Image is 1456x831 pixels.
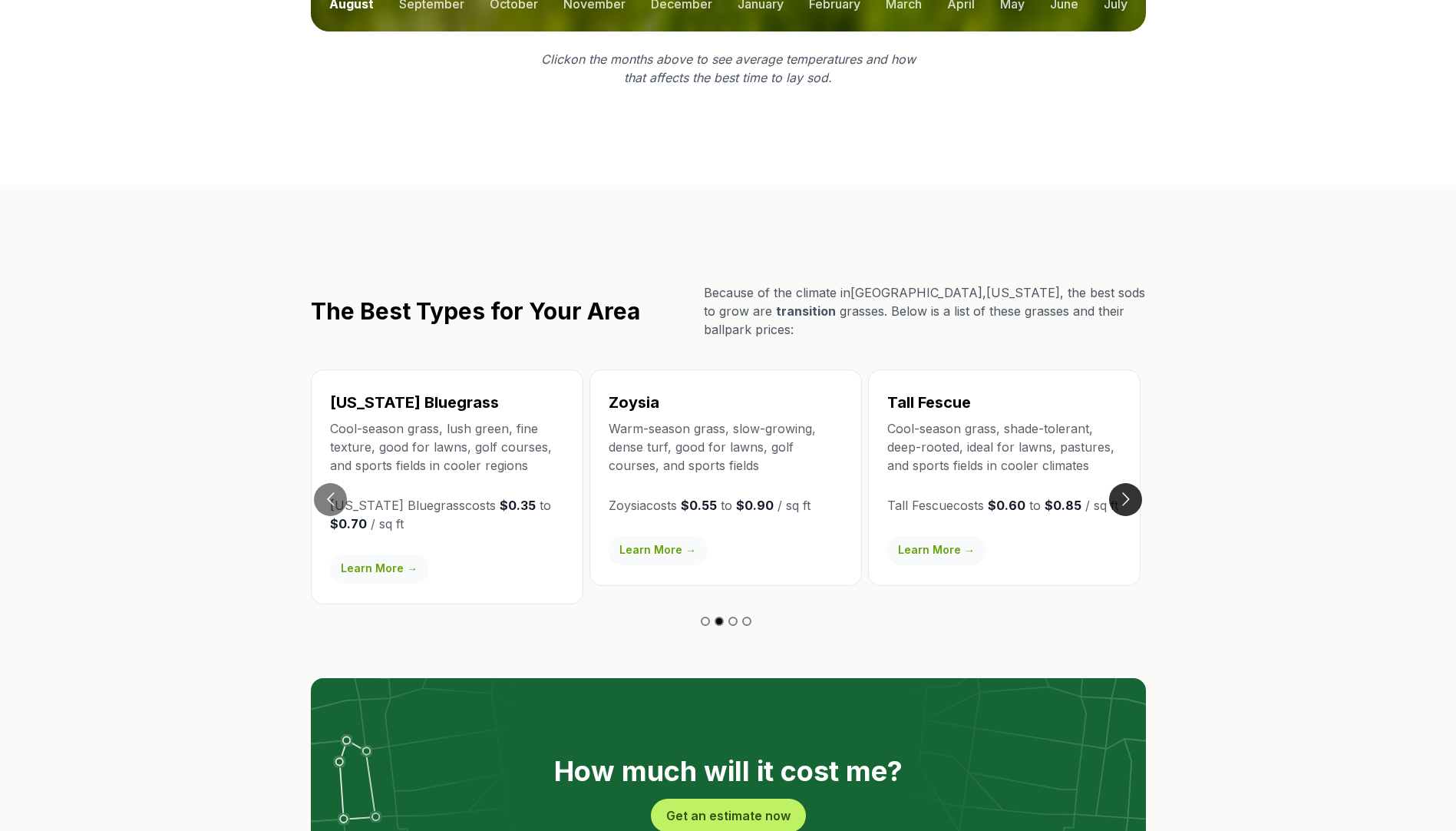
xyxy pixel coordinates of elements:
[887,392,1121,413] h3: Tall Fescue
[609,392,843,413] h3: Zoysia
[330,419,564,475] p: Cool-season grass, lush green, fine texture, good for lawns, golf courses, and sports fields in c...
[728,617,738,626] button: Go to slide 3
[1109,483,1142,516] button: Go to next slide
[609,419,843,475] p: Warm-season grass, slow-growing, dense turf, good for lawns, golf courses, and sports fields
[311,297,640,325] h2: The Best Types for Your Area
[532,50,925,87] p: Click on the months above to see average temperatures and how that affects the best time to lay sod.
[704,283,1146,339] p: Because of the climate in [GEOGRAPHIC_DATA] , [US_STATE] , the best sods to grow are grasses. Bel...
[500,498,536,513] strong: $0.35
[701,617,710,626] button: Go to slide 1
[330,496,564,533] p: [US_STATE] Bluegrass costs to / sq ft
[736,498,774,513] strong: $0.90
[1045,498,1081,513] strong: $0.85
[314,483,347,516] button: Go to previous slide
[776,303,836,319] span: transition
[609,536,707,564] a: Learn More →
[988,498,1025,513] strong: $0.60
[742,617,751,626] button: Go to slide 4
[681,498,717,513] strong: $0.55
[887,419,1121,475] p: Cool-season grass, shade-tolerant, deep-rooted, ideal for lawns, pastures, and sports fields in c...
[887,536,986,564] a: Learn More →
[330,516,367,531] strong: $0.70
[609,496,843,515] p: Zoysia costs to / sq ft
[715,617,724,626] button: Go to slide 2
[887,496,1121,515] p: Tall Fescue costs to / sq ft
[330,555,428,582] a: Learn More →
[330,392,564,413] h3: [US_STATE] Bluegrass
